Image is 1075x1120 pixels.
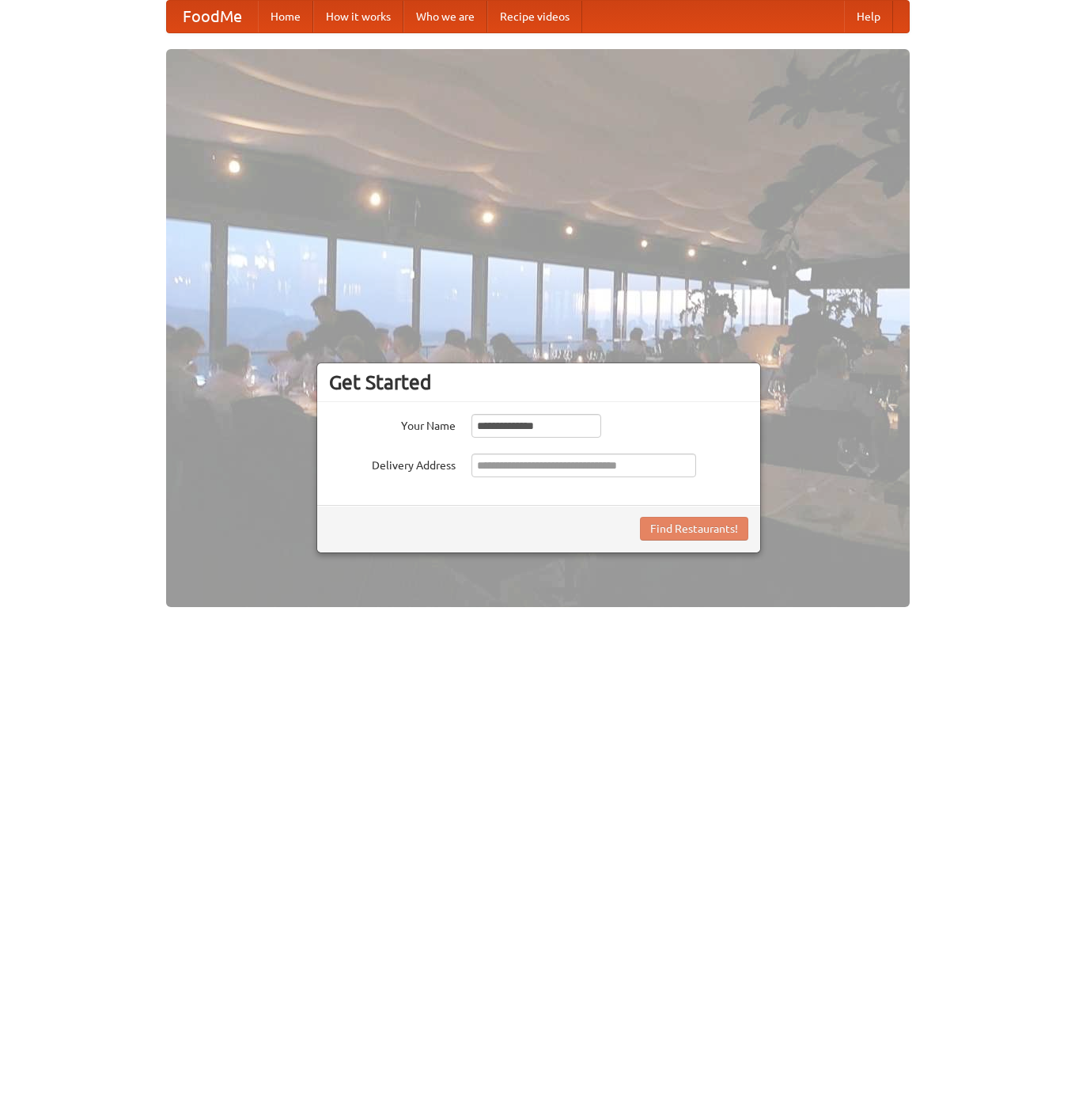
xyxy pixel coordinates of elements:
[844,1,893,32] a: Help
[329,370,748,394] h3: Get Started
[487,1,582,32] a: Recipe videos
[329,454,456,473] label: Delivery Address
[258,1,313,32] a: Home
[329,414,456,434] label: Your Name
[403,1,487,32] a: Who we are
[640,517,748,541] button: Find Restaurants!
[313,1,403,32] a: How it works
[167,1,258,32] a: FoodMe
